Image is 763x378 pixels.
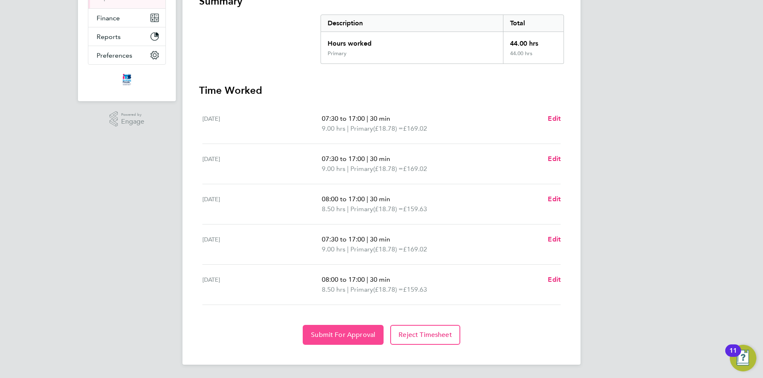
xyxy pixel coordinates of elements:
[367,195,368,203] span: |
[548,276,561,283] span: Edit
[347,245,349,253] span: |
[202,275,322,295] div: [DATE]
[321,15,503,32] div: Description
[390,325,460,345] button: Reject Timesheet
[199,84,564,97] h3: Time Worked
[202,114,322,134] div: [DATE]
[350,285,373,295] span: Primary
[321,32,503,50] div: Hours worked
[503,50,564,63] div: 44.00 hrs
[373,285,403,293] span: (£18.78) =
[88,46,165,64] button: Preferences
[322,285,345,293] span: 8.50 hrs
[350,164,373,174] span: Primary
[322,165,345,173] span: 9.00 hrs
[403,205,427,213] span: £159.63
[370,195,390,203] span: 30 min
[350,124,373,134] span: Primary
[548,234,561,244] a: Edit
[367,276,368,283] span: |
[347,285,349,293] span: |
[322,276,365,283] span: 08:00 to 17:00
[373,245,403,253] span: (£18.78) =
[322,205,345,213] span: 8.50 hrs
[403,245,427,253] span: £169.02
[370,155,390,163] span: 30 min
[548,235,561,243] span: Edit
[322,195,365,203] span: 08:00 to 17:00
[730,345,756,371] button: Open Resource Center, 11 new notifications
[121,118,144,125] span: Engage
[322,124,345,132] span: 9.00 hrs
[373,124,403,132] span: (£18.78) =
[503,15,564,32] div: Total
[403,124,427,132] span: £169.02
[303,325,384,345] button: Submit For Approval
[321,15,564,64] div: Summary
[548,275,561,285] a: Edit
[373,205,403,213] span: (£18.78) =
[88,27,165,46] button: Reports
[367,115,368,122] span: |
[88,73,166,86] a: Go to home page
[347,165,349,173] span: |
[88,9,165,27] button: Finance
[548,114,561,124] a: Edit
[367,155,368,163] span: |
[370,115,390,122] span: 30 min
[328,50,347,57] div: Primary
[367,235,368,243] span: |
[399,331,452,339] span: Reject Timesheet
[548,154,561,164] a: Edit
[350,204,373,214] span: Primary
[548,195,561,203] span: Edit
[347,124,349,132] span: |
[97,14,120,22] span: Finance
[322,235,365,243] span: 07:30 to 17:00
[370,276,390,283] span: 30 min
[347,205,349,213] span: |
[109,111,145,127] a: Powered byEngage
[202,234,322,254] div: [DATE]
[503,32,564,50] div: 44.00 hrs
[403,165,427,173] span: £169.02
[548,194,561,204] a: Edit
[121,73,133,86] img: itsconstruction-logo-retina.png
[322,245,345,253] span: 9.00 hrs
[97,33,121,41] span: Reports
[311,331,375,339] span: Submit For Approval
[729,351,737,361] div: 11
[370,235,390,243] span: 30 min
[202,154,322,174] div: [DATE]
[322,155,365,163] span: 07:30 to 17:00
[202,194,322,214] div: [DATE]
[373,165,403,173] span: (£18.78) =
[121,111,144,118] span: Powered by
[403,285,427,293] span: £159.63
[548,155,561,163] span: Edit
[548,115,561,122] span: Edit
[97,51,132,59] span: Preferences
[322,115,365,122] span: 07:30 to 17:00
[350,244,373,254] span: Primary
